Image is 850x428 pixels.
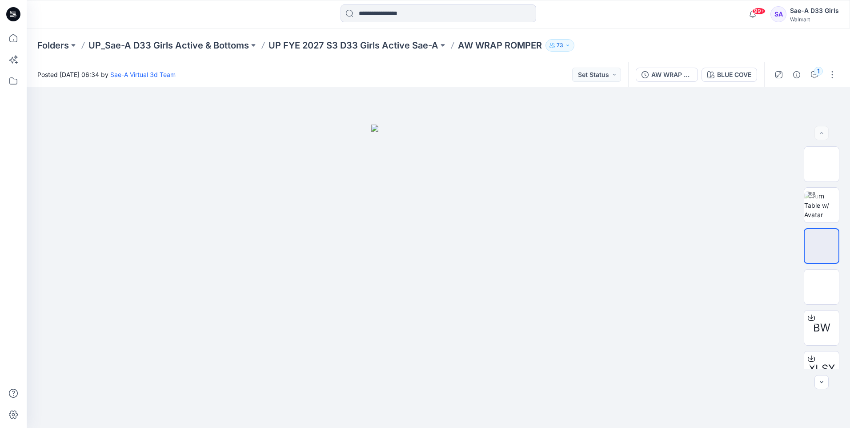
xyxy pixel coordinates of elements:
button: BLUE COVE [702,68,757,82]
span: Posted [DATE] 06:34 by [37,70,176,79]
img: eyJhbGciOiJIUzI1NiIsImtpZCI6IjAiLCJzbHQiOiJzZXMiLCJ0eXAiOiJKV1QifQ.eyJkYXRhIjp7InR5cGUiOiJzdG9yYW... [371,125,505,428]
span: 99+ [752,8,766,15]
a: UP_Sae-A D33 Girls Active & Bottoms [88,39,249,52]
a: Folders [37,39,69,52]
div: SA [770,6,786,22]
div: AW WRAP ROMPER_FULL COLORS [651,70,692,80]
button: Details [790,68,804,82]
div: BLUE COVE [717,70,751,80]
img: Turn Table w/ Avatar [804,191,839,219]
p: AW WRAP ROMPER [458,39,542,52]
span: BW [813,320,830,336]
button: 73 [545,39,574,52]
span: XLSX [809,361,835,377]
a: Sae-A Virtual 3d Team [110,71,176,78]
p: 73 [557,40,563,50]
div: Sae-A D33 Girls [790,5,839,16]
div: 1 [814,67,823,76]
div: Walmart [790,16,839,23]
button: AW WRAP ROMPER_FULL COLORS [636,68,698,82]
a: UP FYE 2027 S3 D33 Girls Active Sae-A [269,39,438,52]
button: 1 [807,68,822,82]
